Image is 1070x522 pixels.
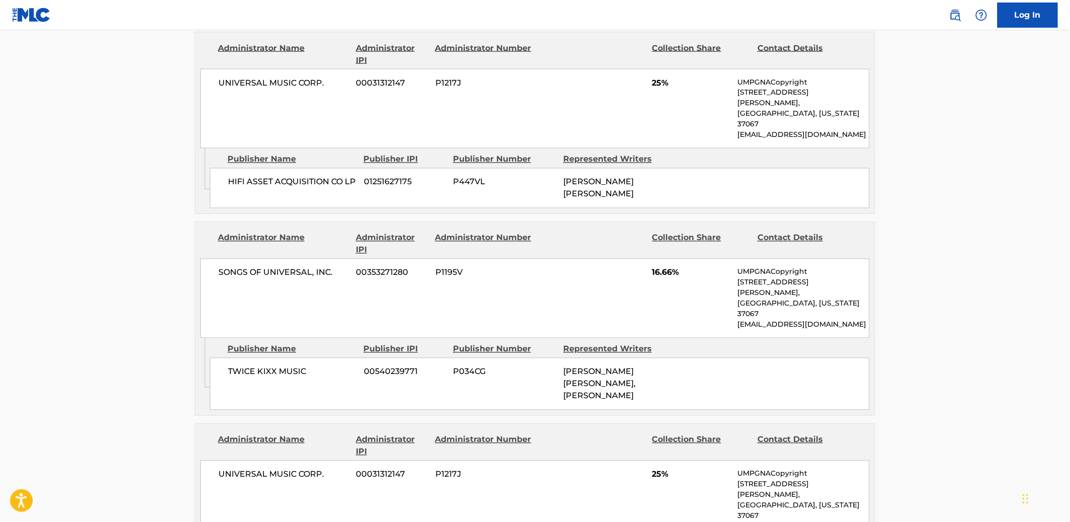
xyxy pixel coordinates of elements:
[218,434,348,458] div: Administrator Name
[356,42,427,66] div: Administrator IPI
[218,469,349,481] span: UNIVERSAL MUSIC CORP.
[435,42,532,66] div: Administrator Number
[757,232,855,256] div: Contact Details
[652,469,730,481] span: 25%
[435,434,532,458] div: Administrator Number
[738,320,869,330] p: [EMAIL_ADDRESS][DOMAIN_NAME]
[757,434,855,458] div: Contact Details
[228,176,356,188] span: HIFI ASSET ACQUISITION CO LP
[218,42,348,66] div: Administrator Name
[218,232,348,256] div: Administrator Name
[652,232,750,256] div: Collection Share
[453,154,556,166] div: Publisher Number
[453,366,556,378] span: P034CG
[563,367,636,401] span: [PERSON_NAME] [PERSON_NAME], [PERSON_NAME]
[227,154,356,166] div: Publisher Name
[738,88,869,109] p: [STREET_ADDRESS][PERSON_NAME],
[971,5,991,25] div: Help
[453,343,556,355] div: Publisher Number
[563,343,666,355] div: Represented Writers
[738,277,869,299] p: [STREET_ADDRESS][PERSON_NAME],
[453,176,556,188] span: P447VL
[738,299,869,320] p: [GEOGRAPHIC_DATA], [US_STATE] 37067
[435,267,533,279] span: P1195V
[998,3,1058,28] a: Log In
[738,109,869,130] p: [GEOGRAPHIC_DATA], [US_STATE] 37067
[356,77,428,89] span: 00031312147
[435,232,532,256] div: Administrator Number
[364,176,445,188] span: 01251627175
[757,42,855,66] div: Contact Details
[738,130,869,140] p: [EMAIL_ADDRESS][DOMAIN_NAME]
[356,232,427,256] div: Administrator IPI
[218,77,349,89] span: UNIVERSAL MUSIC CORP.
[218,267,349,279] span: SONGS OF UNIVERSAL, INC.
[738,500,869,521] p: [GEOGRAPHIC_DATA], [US_STATE] 37067
[228,366,356,378] span: TWICE KIXX MUSIC
[652,42,750,66] div: Collection Share
[738,469,869,479] p: UMPGNACopyright
[652,77,730,89] span: 25%
[738,77,869,88] p: UMPGNACopyright
[1023,484,1029,514] div: Drag
[435,469,533,481] span: P1217J
[356,267,428,279] span: 00353271280
[738,267,869,277] p: UMPGNACopyright
[435,77,533,89] span: P1217J
[563,177,634,199] span: [PERSON_NAME] [PERSON_NAME]
[945,5,965,25] a: Public Search
[364,366,445,378] span: 00540239771
[363,154,445,166] div: Publisher IPI
[356,434,427,458] div: Administrator IPI
[975,9,987,21] img: help
[356,469,428,481] span: 00031312147
[12,8,51,22] img: MLC Logo
[652,267,730,279] span: 16.66%
[363,343,445,355] div: Publisher IPI
[652,434,750,458] div: Collection Share
[949,9,961,21] img: search
[1020,474,1070,522] iframe: Chat Widget
[563,154,666,166] div: Represented Writers
[738,479,869,500] p: [STREET_ADDRESS][PERSON_NAME],
[227,343,356,355] div: Publisher Name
